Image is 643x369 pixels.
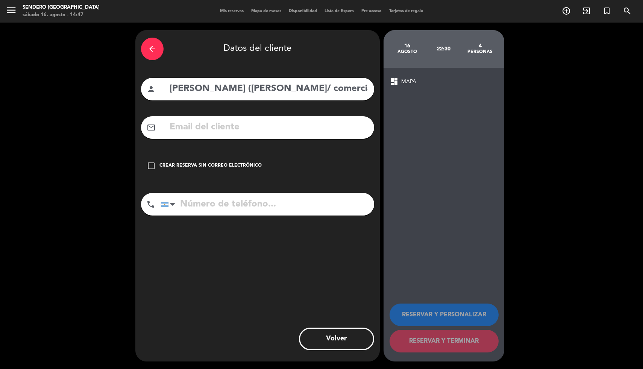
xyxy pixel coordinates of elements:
button: RESERVAR Y TERMINAR [390,330,499,352]
i: turned_in_not [602,6,611,15]
span: Disponibilidad [285,9,321,13]
span: Mis reservas [216,9,247,13]
i: person [147,85,156,94]
button: menu [6,5,17,18]
i: add_circle_outline [562,6,571,15]
i: mail_outline [147,123,156,132]
i: check_box_outline_blank [147,161,156,170]
div: 22:30 [425,36,462,62]
div: sábado 16. agosto - 14:47 [23,11,100,19]
i: arrow_back [148,44,157,53]
span: Lista de Espera [321,9,358,13]
div: Datos del cliente [141,36,374,62]
div: 16 [389,43,426,49]
input: Nombre del cliente [169,81,369,97]
button: RESERVAR Y PERSONALIZAR [390,304,499,326]
i: search [623,6,632,15]
div: Crear reserva sin correo electrónico [159,162,262,170]
span: Tarjetas de regalo [385,9,427,13]
button: Volver [299,328,374,350]
span: dashboard [390,77,399,86]
div: Sendero [GEOGRAPHIC_DATA] [23,4,100,11]
span: Mapa de mesas [247,9,285,13]
i: phone [146,200,155,209]
i: menu [6,5,17,16]
i: exit_to_app [582,6,591,15]
input: Número de teléfono... [161,193,374,216]
div: personas [462,49,498,55]
div: 4 [462,43,498,49]
input: Email del cliente [169,120,369,135]
span: MAPA [401,77,416,86]
span: Pre-acceso [358,9,385,13]
div: Argentina: +54 [161,193,178,215]
div: agosto [389,49,426,55]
